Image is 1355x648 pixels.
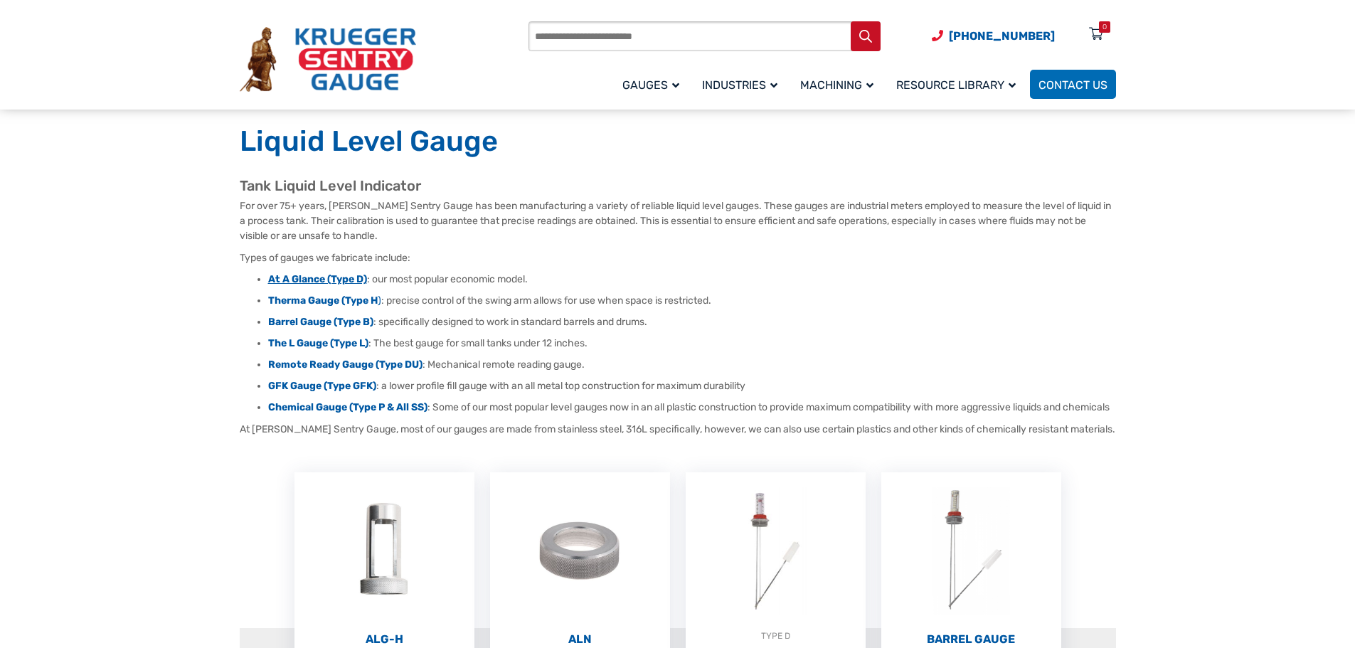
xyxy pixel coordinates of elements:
[268,400,1116,415] li: : Some of our most popular level gauges now in an all plastic construction to provide maximum com...
[1102,21,1107,33] div: 0
[268,294,381,307] a: Therma Gauge (Type H)
[949,29,1055,43] span: [PHONE_NUMBER]
[490,632,670,647] h2: ALN
[294,632,474,647] h2: ALG-H
[268,358,423,371] a: Remote Ready Gauge (Type DU)
[268,380,376,392] a: GFK Gauge (Type GFK)
[268,294,1116,308] li: : precise control of the swing arm allows for use when space is restricted.
[294,472,474,629] img: ALG-OF
[686,472,866,629] img: At A Glance
[268,358,1116,372] li: : Mechanical remote reading gauge.
[268,294,378,307] strong: Therma Gauge (Type H
[896,78,1016,92] span: Resource Library
[1038,78,1107,92] span: Contact Us
[240,422,1116,437] p: At [PERSON_NAME] Sentry Gauge, most of our gauges are made from stainless steel, 316L specificall...
[614,68,694,101] a: Gauges
[268,316,373,328] a: Barrel Gauge (Type B)
[800,78,873,92] span: Machining
[694,68,792,101] a: Industries
[240,27,416,92] img: Krueger Sentry Gauge
[932,27,1055,45] a: Phone Number (920) 434-8860
[622,78,679,92] span: Gauges
[792,68,888,101] a: Machining
[240,250,1116,265] p: Types of gauges we fabricate include:
[240,177,1116,195] h2: Tank Liquid Level Indicator
[686,629,866,643] div: TYPE D
[881,472,1061,629] img: Barrel Gauge
[268,401,427,413] a: Chemical Gauge (Type P & All SS)
[1030,70,1116,99] a: Contact Us
[240,198,1116,243] p: For over 75+ years, [PERSON_NAME] Sentry Gauge has been manufacturing a variety of reliable liqui...
[702,78,777,92] span: Industries
[268,273,367,285] a: At A Glance (Type D)
[268,336,1116,351] li: : The best gauge for small tanks under 12 inches.
[268,315,1116,329] li: : specifically designed to work in standard barrels and drums.
[881,632,1061,647] h2: Barrel Gauge
[888,68,1030,101] a: Resource Library
[268,337,368,349] a: The L Gauge (Type L)
[490,472,670,629] img: ALN
[240,124,1116,159] h1: Liquid Level Gauge
[268,272,1116,287] li: : our most popular economic model.
[268,379,1116,393] li: : a lower profile fill gauge with an all metal top construction for maximum durability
